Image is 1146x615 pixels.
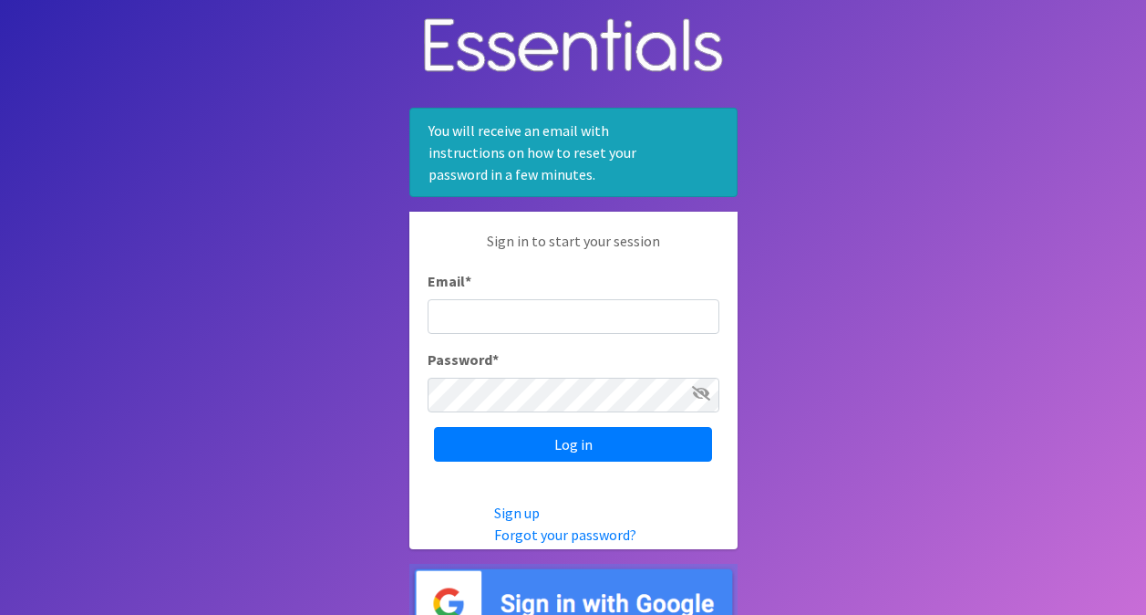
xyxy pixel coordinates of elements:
abbr: required [465,272,471,290]
abbr: required [492,350,499,369]
label: Password [428,349,499,370]
input: Log in [434,427,712,462]
p: Sign in to start your session [428,230,719,270]
a: Forgot your password? [494,526,636,544]
a: Sign up [494,504,540,522]
label: Email [428,270,471,292]
div: You will receive an email with instructions on how to reset your password in a few minutes. [409,108,738,197]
